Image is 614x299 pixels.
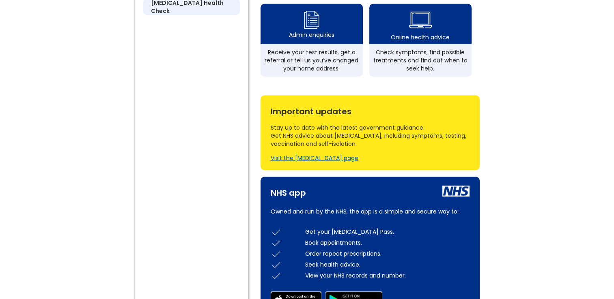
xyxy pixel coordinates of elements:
[305,271,470,280] div: View your NHS records and number.
[271,103,470,115] div: Important updates
[271,237,282,248] img: check icon
[409,6,432,33] img: health advice icon
[305,228,470,236] div: Get your [MEDICAL_DATA] Pass.
[271,259,282,270] img: check icon
[271,154,358,162] a: Visit the [MEDICAL_DATA] page
[271,124,470,148] div: Stay up to date with the latest government guidance. Get NHS advice about [MEDICAL_DATA], includi...
[305,261,470,269] div: Seek health advice.
[303,9,321,31] img: admin enquiry icon
[442,186,470,196] img: nhs icon white
[391,33,450,41] div: Online health advice
[271,185,306,197] div: NHS app
[261,4,363,77] a: admin enquiry iconAdmin enquiriesReceive your test results, get a referral or tell us you’ve chan...
[271,207,470,216] p: Owned and run by the NHS, the app is a simple and secure way to:
[305,239,470,247] div: Book appointments.
[305,250,470,258] div: Order repeat prescriptions.
[369,4,472,77] a: health advice iconOnline health adviceCheck symptoms, find possible treatments and find out when ...
[271,248,282,259] img: check icon
[271,226,282,237] img: check icon
[373,48,468,73] div: Check symptoms, find possible treatments and find out when to seek help.
[271,270,282,281] img: check icon
[289,31,334,39] div: Admin enquiries
[265,48,359,73] div: Receive your test results, get a referral or tell us you’ve changed your home address.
